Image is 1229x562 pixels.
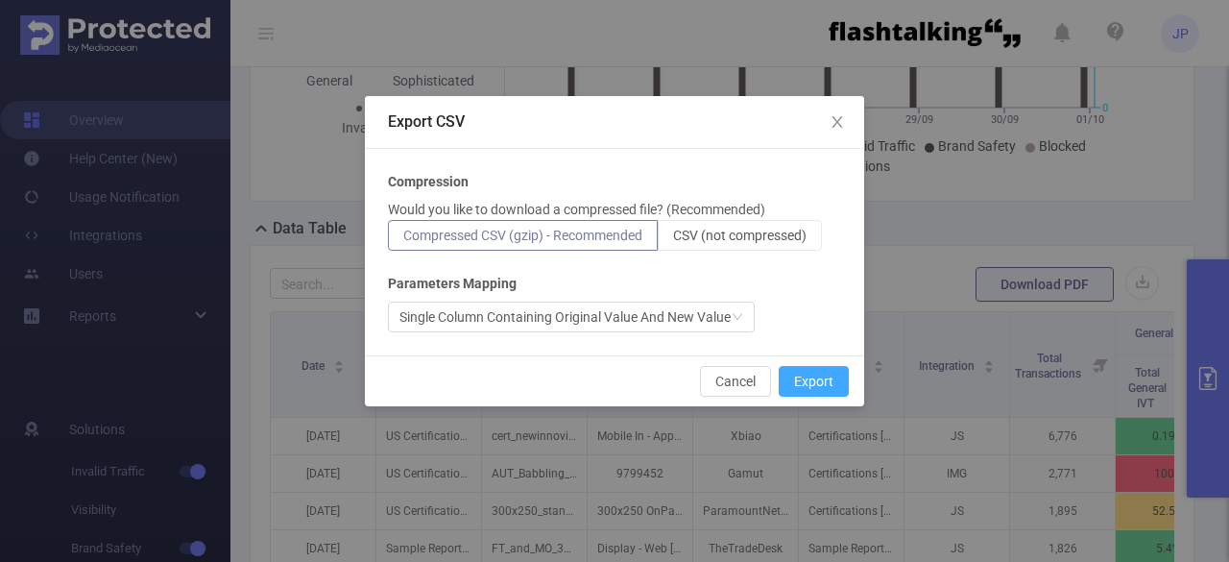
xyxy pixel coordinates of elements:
[399,303,731,331] div: Single Column Containing Original Value And New Value
[388,200,765,220] p: Would you like to download a compressed file? (Recommended)
[388,111,841,133] div: Export CSV
[403,228,642,243] span: Compressed CSV (gzip) - Recommended
[700,366,771,397] button: Cancel
[732,311,743,325] i: icon: down
[388,274,517,294] b: Parameters Mapping
[779,366,849,397] button: Export
[810,96,864,150] button: Close
[830,114,845,130] i: icon: close
[673,228,807,243] span: CSV (not compressed)
[388,172,469,192] b: Compression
